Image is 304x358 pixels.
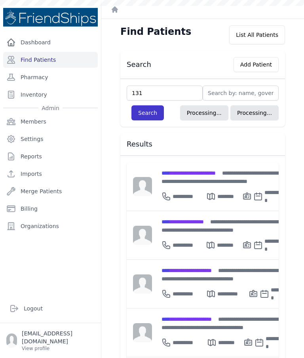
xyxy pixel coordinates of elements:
[3,201,98,217] a: Billing
[127,86,203,101] input: Find by: id
[127,139,279,149] h3: Results
[3,114,98,129] a: Members
[180,105,228,120] button: Processing...
[3,8,98,27] img: Medical Missions EMR
[133,274,152,293] img: person-242608b1a05df3501eefc295dc1bc67a.jpg
[120,25,191,38] h1: Find Patients
[127,60,151,69] h3: Search
[133,226,152,245] img: person-242608b1a05df3501eefc295dc1bc67a.jpg
[3,166,98,182] a: Imports
[234,57,279,72] button: Add Patient
[131,105,164,120] button: Search
[22,329,95,345] p: [EMAIL_ADDRESS][DOMAIN_NAME]
[3,218,98,234] a: Organizations
[133,323,152,342] img: person-242608b1a05df3501eefc295dc1bc67a.jpg
[3,183,98,199] a: Merge Patients
[230,105,279,120] button: Processing...
[3,131,98,147] a: Settings
[133,177,152,196] img: person-242608b1a05df3501eefc295dc1bc67a.jpg
[3,87,98,103] a: Inventory
[22,345,95,352] p: View profile
[3,34,98,50] a: Dashboard
[3,149,98,164] a: Reports
[229,25,285,44] div: List All Patients
[6,301,95,316] a: Logout
[203,86,279,101] input: Search by: name, government id or phone
[6,329,95,352] a: [EMAIL_ADDRESS][DOMAIN_NAME] View profile
[3,69,98,85] a: Pharmacy
[38,104,63,112] span: Admin
[3,52,98,68] a: Find Patients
